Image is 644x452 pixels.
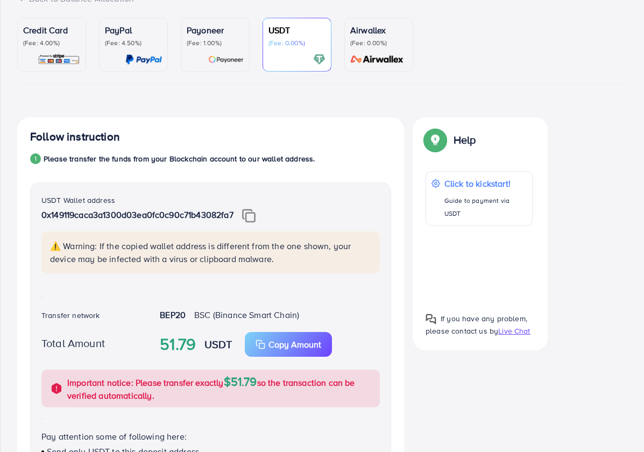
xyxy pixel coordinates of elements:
[245,332,332,357] button: Copy Amount
[23,24,80,37] p: Credit Card
[41,310,100,321] label: Transfer network
[41,208,380,223] p: 0x149119caca3a1300d03ea0fc0c90c71b43082fa7
[50,239,373,265] p: ⚠️ Warning: If the copied wallet address is different from the one shown, your device may be infe...
[347,53,407,66] img: card
[350,39,407,47] p: (Fee: 0.00%)
[426,313,527,336] span: If you have any problem, please contact us by
[41,430,380,443] p: Pay attention some of following here:
[187,24,244,37] p: Payoneer
[444,194,527,220] p: Guide to payment via USDT
[187,39,244,47] p: (Fee: 1.00%)
[350,24,407,37] p: Airwallex
[41,195,115,206] label: USDT Wallet address
[268,24,325,37] p: USDT
[41,335,105,351] label: Total Amount
[44,152,315,165] p: Please transfer the funds from your Blockchain account to our wallet address.
[194,309,299,321] span: BSC (Binance Smart Chain)
[105,24,162,37] p: PayPal
[426,130,445,150] img: Popup guide
[160,309,186,321] strong: BEP20
[204,336,232,352] strong: USDT
[38,53,80,66] img: card
[160,333,196,356] strong: 51.79
[105,39,162,47] p: (Fee: 4.50%)
[242,209,256,223] img: img
[125,53,162,66] img: card
[454,133,476,146] p: Help
[598,404,636,444] iframe: Chat
[224,373,257,390] span: $51.79
[268,39,325,47] p: (Fee: 0.00%)
[498,326,530,336] span: Live Chat
[444,177,527,190] p: Click to kickstart!
[23,39,80,47] p: (Fee: 4.00%)
[67,375,373,402] p: Important notice: Please transfer exactly so the transaction can be verified automatically.
[313,53,325,66] img: card
[426,314,436,324] img: Popup guide
[30,153,41,164] div: 1
[268,338,321,351] p: Copy Amount
[208,53,244,66] img: card
[50,382,63,395] img: alert
[30,130,120,144] h4: Follow instruction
